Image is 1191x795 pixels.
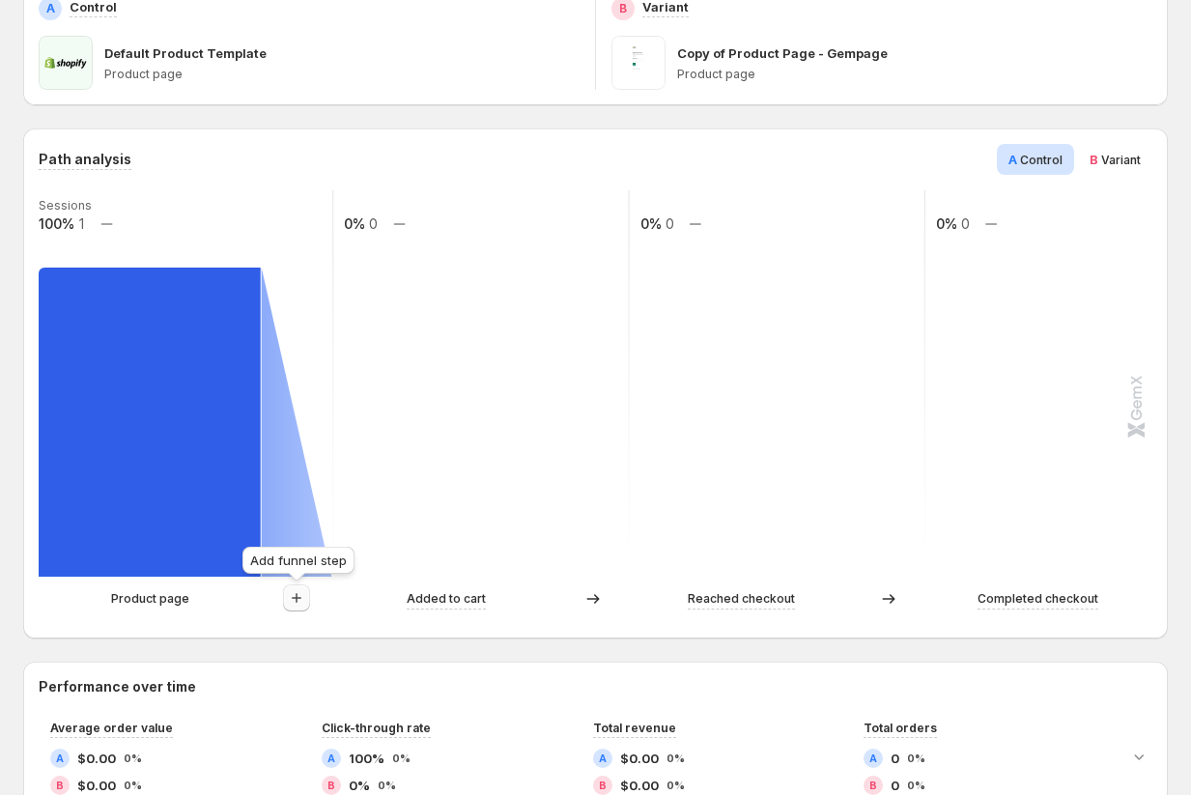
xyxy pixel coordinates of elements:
span: Click-through rate [322,721,431,735]
span: 0% [124,780,142,791]
span: Control [1020,153,1063,167]
h2: B [599,780,607,791]
h2: B [619,1,627,16]
h2: B [56,780,64,791]
p: Product page [104,67,580,82]
span: Total orders [864,721,937,735]
span: 0% [124,752,142,764]
span: 0 [891,749,899,768]
h2: A [56,752,64,764]
span: 0% [666,752,685,764]
span: Total revenue [593,721,676,735]
span: $0.00 [77,776,116,795]
span: $0.00 [77,749,116,768]
h2: Performance over time [39,677,1152,696]
text: 1 [79,215,84,232]
span: 0% [907,780,925,791]
span: 100% [349,749,384,768]
h3: Path analysis [39,150,131,169]
span: 0% [907,752,925,764]
text: 0% [936,215,957,232]
h2: A [869,752,877,764]
p: Product page [677,67,1152,82]
span: $0.00 [620,749,659,768]
span: 0% [349,776,370,795]
p: Product page [111,589,189,609]
text: 0% [640,215,662,232]
h2: A [327,752,335,764]
p: Added to cart [407,589,486,609]
text: Sessions [39,198,92,213]
text: 0 [666,215,674,232]
span: 0 [891,776,899,795]
span: A [1008,152,1017,167]
text: 0 [369,215,378,232]
text: 0% [344,215,365,232]
span: 0% [666,780,685,791]
img: Copy of Product Page - Gempage [611,36,666,90]
span: B [1090,152,1098,167]
h2: B [869,780,877,791]
span: $0.00 [620,776,659,795]
h2: A [46,1,55,16]
p: Completed checkout [978,589,1098,609]
text: 0 [961,215,970,232]
span: Variant [1101,153,1141,167]
p: Default Product Template [104,43,267,63]
p: Copy of Product Page - Gempage [677,43,888,63]
span: Average order value [50,721,173,735]
span: 0% [378,780,396,791]
img: Default Product Template [39,36,93,90]
text: 100% [39,215,74,232]
button: Expand chart [1125,743,1152,770]
h2: A [599,752,607,764]
span: 0% [392,752,411,764]
h2: B [327,780,335,791]
p: Reached checkout [688,589,795,609]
